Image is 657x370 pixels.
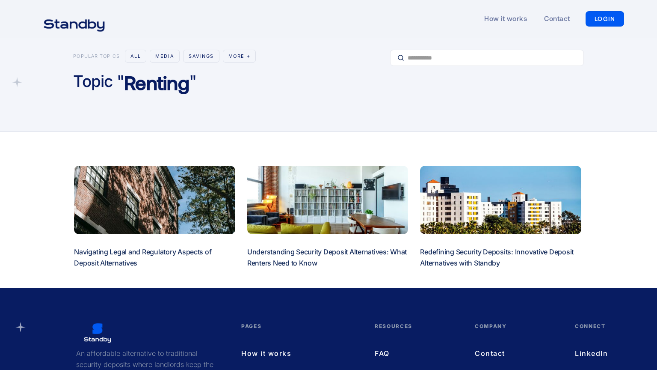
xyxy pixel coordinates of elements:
[241,322,358,348] div: pages
[475,348,558,359] a: Contact
[73,70,124,92] h2: Topic "
[189,70,196,92] h2: "
[575,348,624,359] a: LinkedIn
[124,70,189,97] h1: Renting
[74,166,235,277] a: Navigating Legal and Regulatory Aspects of Deposit Alternatives
[125,50,147,63] a: all
[375,348,458,359] a: FAQ
[375,322,458,348] div: Resources
[586,11,624,27] a: LOGIN
[247,166,408,277] a: Understanding Security Deposit Alternatives: What Renters Need to Know
[420,166,581,277] a: Redefining Security Deposits: Innovative Deposit Alternatives with Standby
[475,322,558,348] div: Company
[150,50,180,63] a: Media
[247,246,408,269] h3: Understanding Security Deposit Alternatives: What Renters Need to Know
[73,52,119,60] div: Popular topics
[228,52,250,60] div: more +
[223,50,256,63] div: more +
[575,322,624,348] div: Connect
[183,50,219,63] a: Savings
[241,348,358,359] a: How it works
[74,246,235,269] h3: Navigating Legal and Regulatory Aspects of Deposit Alternatives
[420,246,581,269] h3: Redefining Security Deposits: Innovative Deposit Alternatives with Standby
[33,14,115,24] a: home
